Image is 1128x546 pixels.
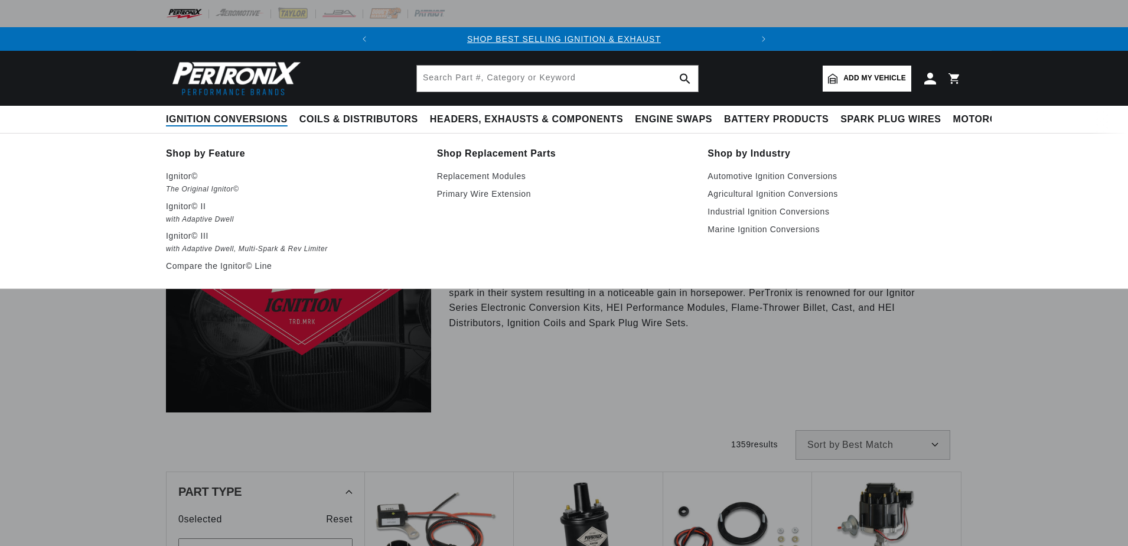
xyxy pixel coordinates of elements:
span: Ignition Conversions [166,113,288,126]
p: Ignitor© II [166,199,420,213]
span: Headers, Exhausts & Components [430,113,623,126]
span: Reset [326,512,353,527]
img: Pertronix [166,58,302,99]
em: with Adaptive Dwell [166,213,420,226]
a: Compare the Ignitor© Line [166,259,420,273]
summary: Coils & Distributors [294,106,424,134]
em: The Original Ignitor© [166,183,420,196]
a: Shop by Industry [708,145,962,162]
span: Spark Plug Wires [840,113,941,126]
summary: Ignition Conversions [166,106,294,134]
span: Add my vehicle [843,73,906,84]
input: Search Part #, Category or Keyword [417,66,698,92]
span: 1359 results [731,440,778,449]
button: search button [672,66,698,92]
span: 0 selected [178,512,222,527]
a: Industrial Ignition Conversions [708,204,962,219]
span: Battery Products [724,113,829,126]
a: Ignitor© II with Adaptive Dwell [166,199,420,226]
button: Translation missing: en.sections.announcements.next_announcement [752,27,775,51]
a: Ignitor© III with Adaptive Dwell, Multi-Spark & Rev Limiter [166,229,420,255]
a: Add my vehicle [823,66,911,92]
div: 1 of 2 [376,32,752,45]
select: Sort by [796,430,950,460]
div: Announcement [376,32,752,45]
summary: Motorcycle [947,106,1029,134]
span: Engine Swaps [635,113,712,126]
a: Replacement Modules [437,169,692,183]
a: Ignitor© The Original Ignitor© [166,169,420,196]
a: Marine Ignition Conversions [708,222,962,236]
p: PerTronix manufactures the aftermarket's finest ignition products for enthusiasts who want to upg... [449,270,944,330]
span: Motorcycle [953,113,1023,126]
a: Shop by Feature [166,145,420,162]
slideshow-component: Translation missing: en.sections.announcements.announcement_bar [136,27,992,51]
p: Ignitor© [166,169,420,183]
a: Primary Wire Extension [437,187,692,201]
button: Translation missing: en.sections.announcements.previous_announcement [353,27,376,51]
a: Shop Replacement Parts [437,145,692,162]
a: SHOP BEST SELLING IGNITION & EXHAUST [467,34,661,44]
span: Part Type [178,486,242,498]
summary: Engine Swaps [629,106,718,134]
p: Ignitor© III [166,229,420,243]
a: Agricultural Ignition Conversions [708,187,962,201]
summary: Headers, Exhausts & Components [424,106,629,134]
span: Coils & Distributors [299,113,418,126]
summary: Battery Products [718,106,834,134]
a: Automotive Ignition Conversions [708,169,962,183]
summary: Spark Plug Wires [834,106,947,134]
span: Sort by [807,440,840,450]
em: with Adaptive Dwell, Multi-Spark & Rev Limiter [166,243,420,255]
